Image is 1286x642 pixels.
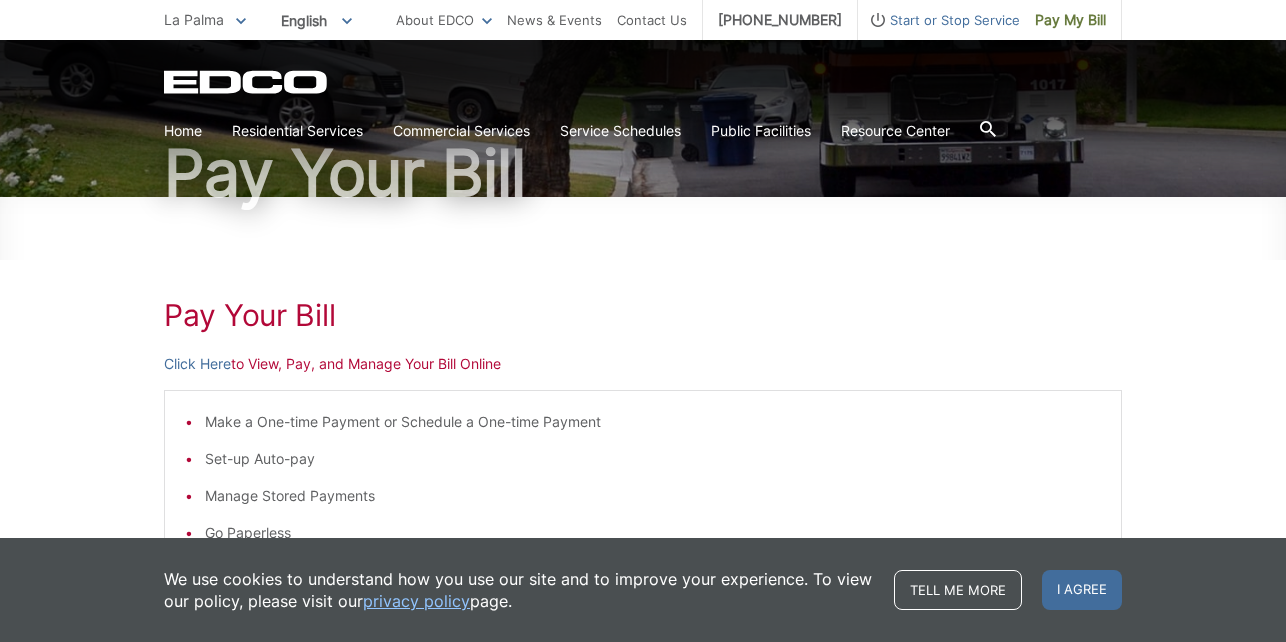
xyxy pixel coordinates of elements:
a: Home [164,120,202,142]
p: to View, Pay, and Manage Your Bill Online [164,353,1122,375]
span: English [266,4,367,37]
a: Contact Us [617,9,687,31]
p: We use cookies to understand how you use our site and to improve your experience. To view our pol... [164,568,874,612]
a: About EDCO [396,9,492,31]
a: Public Facilities [711,120,811,142]
a: Resource Center [841,120,950,142]
span: Pay My Bill [1035,9,1106,31]
a: Residential Services [232,120,363,142]
li: Set-up Auto-pay [205,448,1101,470]
a: News & Events [507,9,602,31]
h1: Pay Your Bill [164,297,1122,333]
a: privacy policy [363,590,470,612]
li: Go Paperless [205,522,1101,544]
li: Manage Stored Payments [205,485,1101,507]
a: EDCD logo. Return to the homepage. [164,70,330,94]
a: Commercial Services [393,120,530,142]
span: La Palma [164,11,224,28]
li: Make a One-time Payment or Schedule a One-time Payment [205,411,1101,433]
a: Service Schedules [560,120,681,142]
h1: Pay Your Bill [164,141,1122,205]
a: Click Here [164,353,231,375]
a: Tell me more [894,570,1022,610]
